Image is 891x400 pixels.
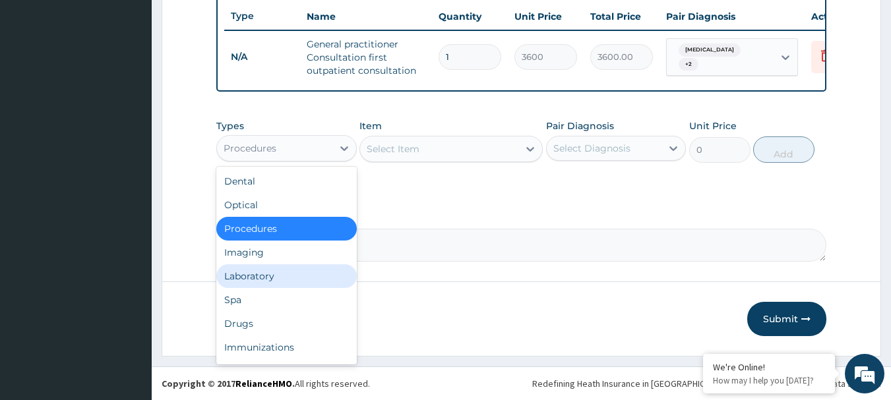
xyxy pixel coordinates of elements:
[152,366,891,400] footer: All rights reserved.
[216,121,244,132] label: Types
[300,3,432,30] th: Name
[216,288,357,312] div: Spa
[216,335,357,359] div: Immunizations
[7,263,251,309] textarea: Type your message and hit 'Enter'
[216,7,248,38] div: Minimize live chat window
[713,375,825,386] p: How may I help you today?
[216,217,357,241] div: Procedures
[660,3,805,30] th: Pair Diagnosis
[300,31,432,84] td: General practitioner Consultation first outpatient consultation
[216,264,357,288] div: Laboratory
[359,119,382,132] label: Item
[553,142,630,155] div: Select Diagnosis
[216,169,357,193] div: Dental
[216,241,357,264] div: Imaging
[24,66,53,99] img: d_794563401_company_1708531726252_794563401
[546,119,614,132] label: Pair Diagnosis
[69,74,222,91] div: Chat with us now
[367,142,419,156] div: Select Item
[679,58,698,71] span: + 2
[216,312,357,335] div: Drugs
[713,361,825,373] div: We're Online!
[235,378,292,389] a: RelianceHMO
[508,3,584,30] th: Unit Price
[77,117,182,250] span: We're online!
[224,45,300,69] td: N/A
[162,378,295,389] strong: Copyright © 2017 .
[584,3,660,30] th: Total Price
[532,377,881,390] div: Redefining Heath Insurance in [GEOGRAPHIC_DATA] using Telemedicine and Data Science!
[224,4,300,28] th: Type
[753,136,814,163] button: Add
[216,359,357,383] div: Others
[216,193,357,217] div: Optical
[432,3,508,30] th: Quantity
[689,119,737,132] label: Unit Price
[805,3,871,30] th: Actions
[224,142,276,155] div: Procedures
[747,302,826,336] button: Submit
[216,210,827,221] label: Comment
[679,43,741,57] span: [MEDICAL_DATA]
